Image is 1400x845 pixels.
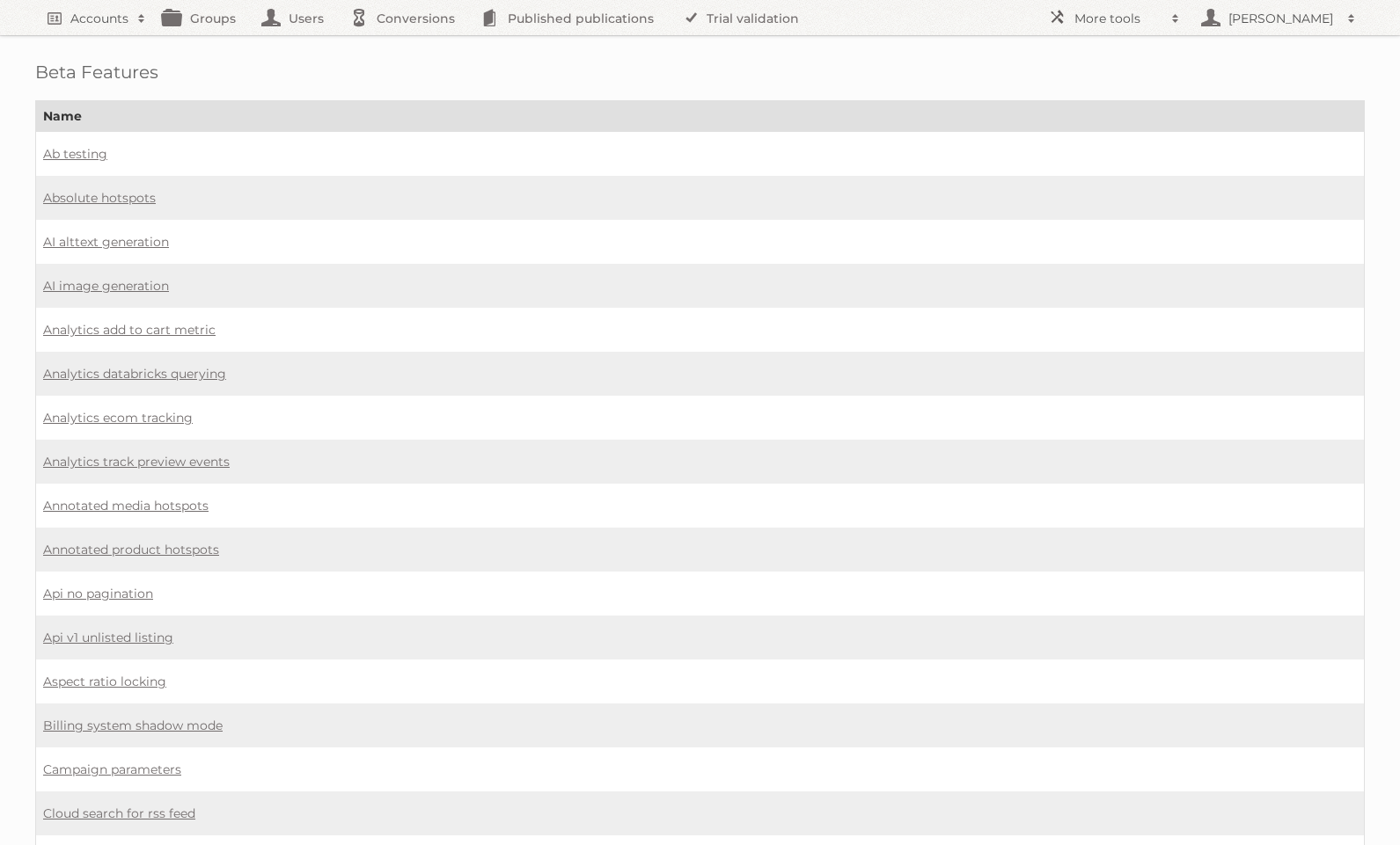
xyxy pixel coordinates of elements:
[1224,10,1338,27] h2: [PERSON_NAME]
[43,630,173,645] a: Api v1 unlisted listing
[1074,10,1162,27] h2: More tools
[43,322,216,338] a: Analytics add to cart metric
[43,146,107,162] a: Ab testing
[43,674,166,689] a: Aspect ratio locking
[35,62,1365,83] h1: Beta Features
[43,542,219,557] a: Annotated product hotspots
[43,366,226,382] a: Analytics databricks querying
[43,761,181,777] a: Campaign parameters
[43,410,193,426] a: Analytics ecom tracking
[43,498,209,514] a: Annotated media hotspots
[70,10,128,27] h2: Accounts
[43,718,223,733] a: Billing system shadow mode
[43,278,169,294] a: AI image generation
[43,805,195,821] a: Cloud search for rss feed
[43,454,230,470] a: Analytics track preview events
[43,190,156,206] a: Absolute hotspots
[43,586,153,601] a: Api no pagination
[36,101,1365,132] th: Name
[43,234,169,250] a: AI alttext generation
